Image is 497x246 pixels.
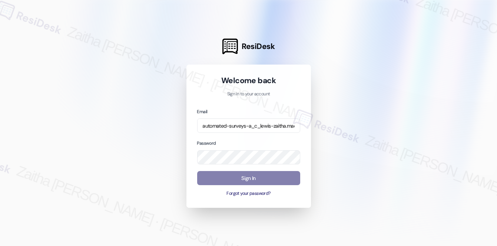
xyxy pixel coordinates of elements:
label: Email [197,109,208,115]
label: Password [197,140,216,146]
button: Sign In [197,171,300,186]
span: ResiDesk [242,41,275,52]
h1: Welcome back [197,75,300,86]
button: Forgot your password? [197,190,300,197]
p: Sign in to your account [197,91,300,98]
input: name@example.com [197,118,300,133]
img: ResiDesk Logo [222,39,238,54]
